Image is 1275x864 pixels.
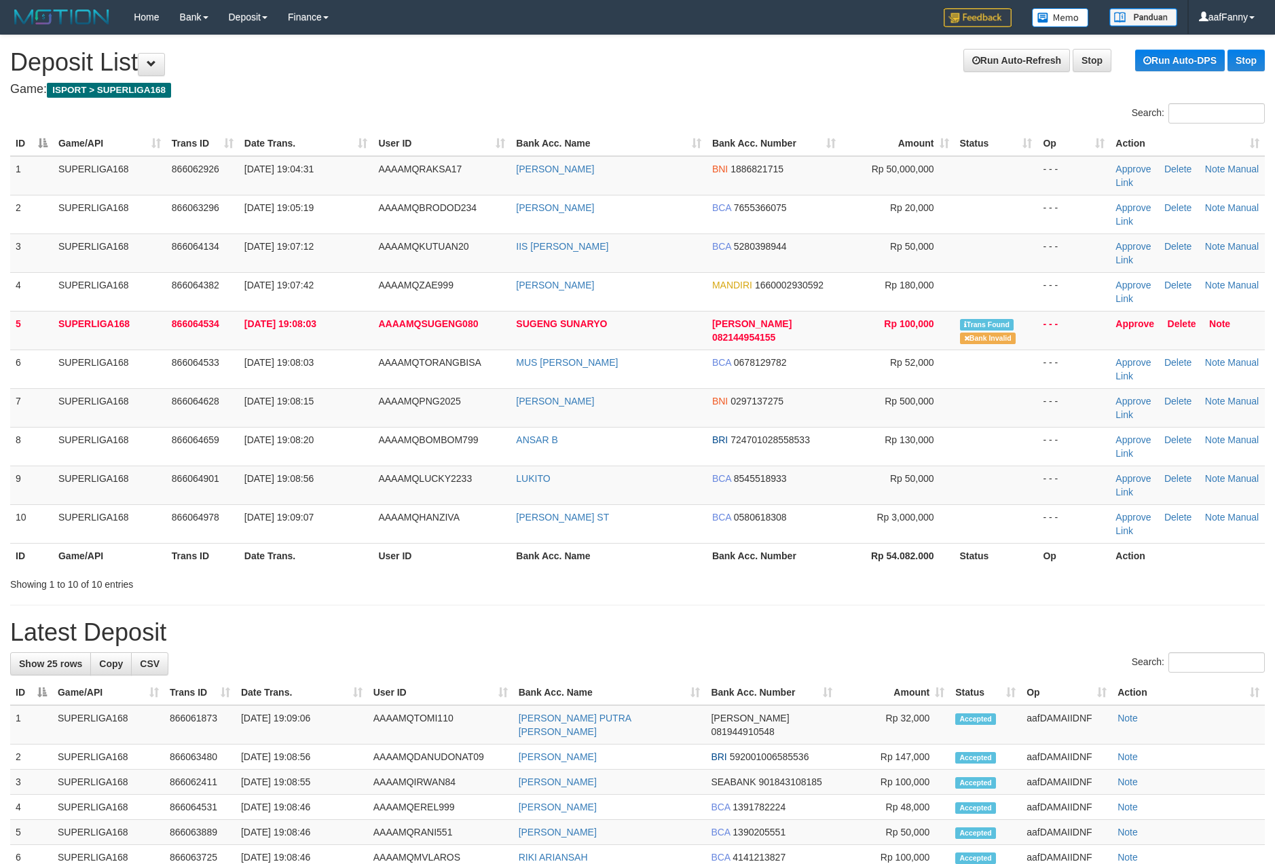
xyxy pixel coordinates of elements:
a: Approve [1115,164,1151,174]
td: 4 [10,795,52,820]
span: Rp 180,000 [885,280,934,290]
span: Copy 4141213827 to clipboard [733,852,786,863]
span: CSV [140,658,160,669]
span: [DATE] 19:07:42 [244,280,314,290]
td: 8 [10,427,53,466]
td: SUPERLIGA168 [53,311,166,350]
td: SUPERLIGA168 [53,233,166,272]
td: 866063480 [164,745,236,770]
a: Delete [1164,473,1191,484]
h1: Latest Deposit [10,619,1265,646]
td: SUPERLIGA168 [52,795,164,820]
a: Approve [1115,357,1151,368]
a: Delete [1168,318,1196,329]
td: 4 [10,272,53,311]
a: SUGENG SUNARYO [516,318,607,329]
td: [DATE] 19:09:06 [236,705,368,745]
a: Note [1117,776,1138,787]
a: [PERSON_NAME] [516,280,594,290]
a: Manual Link [1115,164,1259,188]
a: Note [1117,827,1138,838]
th: Amount: activate to sort column ascending [838,680,950,705]
span: ISPORT > SUPERLIGA168 [47,83,171,98]
td: 2 [10,195,53,233]
a: Manual Link [1115,357,1259,381]
span: MANDIRI [712,280,752,290]
span: Bank is not match [960,333,1016,344]
span: Accepted [955,777,996,789]
td: - - - [1037,311,1110,350]
span: AAAAMQPNG2025 [378,396,460,407]
span: 866064628 [172,396,219,407]
td: SUPERLIGA168 [52,705,164,745]
a: [PERSON_NAME] [519,802,597,812]
td: 866061873 [164,705,236,745]
a: RIKI ARIANSAH [519,852,588,863]
th: Action: activate to sort column ascending [1110,131,1265,156]
span: Copy 0678129782 to clipboard [734,357,787,368]
span: Rp 50,000 [890,473,934,484]
span: Copy 1886821715 to clipboard [731,164,783,174]
a: Note [1205,434,1225,445]
img: Feedback.jpg [944,8,1012,27]
span: BCA [712,357,731,368]
td: Rp 32,000 [838,705,950,745]
label: Search: [1132,652,1265,673]
th: Action: activate to sort column ascending [1112,680,1265,705]
a: Note [1117,852,1138,863]
td: - - - [1037,233,1110,272]
th: ID [10,543,53,568]
span: BCA [712,512,731,523]
span: Accepted [955,713,996,725]
a: Show 25 rows [10,652,91,675]
span: [DATE] 19:07:12 [244,241,314,252]
td: [DATE] 19:08:55 [236,770,368,795]
span: Copy 901843108185 to clipboard [758,776,821,787]
span: Copy 8545518933 to clipboard [734,473,787,484]
th: Bank Acc. Name: activate to sort column ascending [511,131,707,156]
td: SUPERLIGA168 [53,272,166,311]
span: BNI [712,164,728,174]
td: 7 [10,388,53,427]
a: [PERSON_NAME] [519,751,597,762]
span: BCA [711,827,730,838]
span: SEABANK [711,776,756,787]
td: 5 [10,311,53,350]
span: [PERSON_NAME] [712,318,792,329]
span: [DATE] 19:04:31 [244,164,314,174]
span: Copy 081944910548 to clipboard [711,726,774,737]
span: Copy 7655366075 to clipboard [734,202,787,213]
span: [DATE] 19:08:20 [244,434,314,445]
span: BCA [712,202,731,213]
a: [PERSON_NAME] [516,202,594,213]
td: AAAAMQRANI551 [368,820,513,845]
a: Approve [1115,202,1151,213]
span: 866064382 [172,280,219,290]
td: SUPERLIGA168 [53,156,166,195]
span: Copy 592001006585536 to clipboard [730,751,809,762]
th: Bank Acc. Name [511,543,707,568]
td: 2 [10,745,52,770]
td: Rp 50,000 [838,820,950,845]
th: Rp 54.082.000 [841,543,955,568]
span: Accepted [955,827,996,839]
span: Copy 0297137275 to clipboard [731,396,783,407]
th: ID: activate to sort column descending [10,680,52,705]
th: Game/API: activate to sort column ascending [52,680,164,705]
td: 866062411 [164,770,236,795]
a: Note [1205,241,1225,252]
th: Bank Acc. Name: activate to sort column ascending [513,680,706,705]
span: [DATE] 19:08:03 [244,318,316,329]
a: [PERSON_NAME] [519,827,597,838]
span: [PERSON_NAME] [711,713,789,724]
a: Delete [1164,280,1191,290]
a: Manual Link [1115,473,1259,497]
span: Rp 50,000,000 [872,164,934,174]
td: - - - [1037,388,1110,427]
a: [PERSON_NAME] PUTRA [PERSON_NAME] [519,713,631,737]
span: AAAAMQBRODOD234 [378,202,477,213]
td: - - - [1037,272,1110,311]
a: Manual Link [1115,396,1259,420]
span: Rp 20,000 [890,202,934,213]
img: MOTION_logo.png [10,7,113,27]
